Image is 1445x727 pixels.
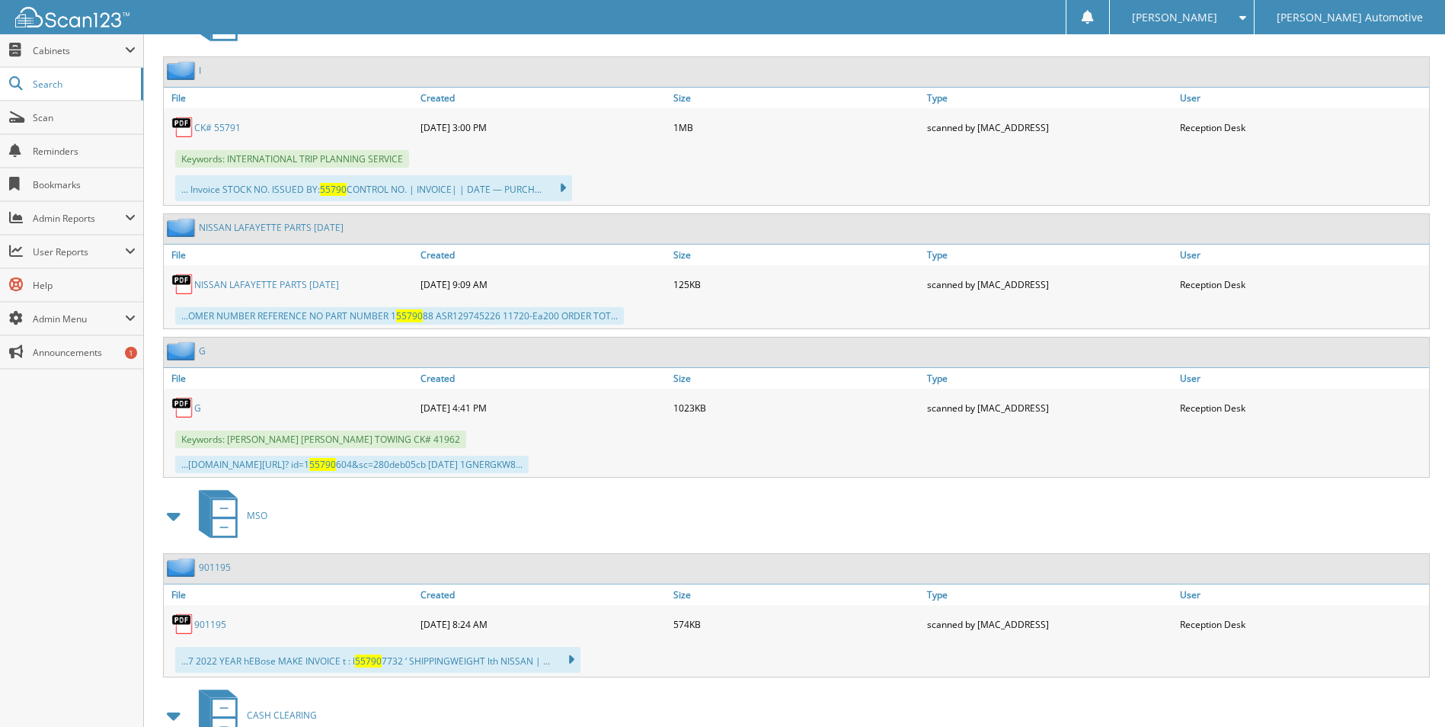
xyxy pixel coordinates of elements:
[923,245,1176,265] a: Type
[1176,88,1429,108] a: User
[417,245,670,265] a: Created
[33,178,136,191] span: Bookmarks
[670,368,922,389] a: Size
[1176,609,1429,639] div: Reception Desk
[923,88,1176,108] a: Type
[1132,13,1217,22] span: [PERSON_NAME]
[1176,269,1429,299] div: Reception Desk
[417,368,670,389] a: Created
[194,402,201,415] a: G
[194,121,241,134] a: CK# 55791
[164,88,417,108] a: File
[164,368,417,389] a: File
[164,245,417,265] a: File
[33,78,133,91] span: Search
[670,269,922,299] div: 125KB
[33,245,125,258] span: User Reports
[1176,392,1429,423] div: Reception Desk
[167,61,199,80] img: folder2.png
[670,88,922,108] a: Size
[175,456,529,473] div: ...[DOMAIN_NAME][URL]? id=1 604&sc=280deb05cb [DATE] 1GNERGKW8...
[923,392,1176,423] div: scanned by [MAC_ADDRESS]
[33,346,136,359] span: Announcements
[175,307,624,325] div: ...OMER NUMBER REFERENCE NO PART NUMBER 1 88 ASR129745226 11720-Ea200 ORDER TOT...
[175,431,466,448] span: Keywords: [PERSON_NAME] [PERSON_NAME] TOWING CK# 41962
[1369,654,1445,727] iframe: Chat Widget
[1176,584,1429,605] a: User
[199,344,206,357] a: G
[417,609,670,639] div: [DATE] 8:24 AM
[923,112,1176,143] div: scanned by [MAC_ADDRESS]
[33,44,125,57] span: Cabinets
[923,269,1176,299] div: scanned by [MAC_ADDRESS]
[164,584,417,605] a: File
[417,88,670,108] a: Created
[1176,245,1429,265] a: User
[417,112,670,143] div: [DATE] 3:00 PM
[396,309,423,322] span: 55790
[171,273,194,296] img: PDF.png
[33,279,136,292] span: Help
[309,458,336,471] span: 55790
[175,175,572,201] div: ... Invoice STOCK NO. ISSUED BY: CONTROL NO. | INVOICE| | DATE — PURCH...
[199,221,344,234] a: NISSAN LAFAYETTE PARTS [DATE]
[15,7,129,27] img: scan123-logo-white.svg
[33,312,125,325] span: Admin Menu
[1176,112,1429,143] div: Reception Desk
[171,396,194,419] img: PDF.png
[1176,368,1429,389] a: User
[417,584,670,605] a: Created
[167,341,199,360] img: folder2.png
[33,212,125,225] span: Admin Reports
[175,647,580,673] div: ...7 2022 YEAR hEBose MAKE INVOICE t : l 7732 ‘ SHIPPINGWEIGHT lth NISSAN | ...
[355,655,382,668] span: 55790
[199,64,201,77] a: I
[417,269,670,299] div: [DATE] 9:09 AM
[171,613,194,636] img: PDF.png
[199,561,231,574] a: 901195
[923,584,1176,605] a: Type
[247,709,317,722] span: CASH CLEARING
[171,116,194,139] img: PDF.png
[923,368,1176,389] a: Type
[247,509,267,522] span: MSO
[33,111,136,124] span: Scan
[125,347,137,359] div: 1
[194,278,339,291] a: NISSAN LAFAYETTE PARTS [DATE]
[670,584,922,605] a: Size
[670,609,922,639] div: 574KB
[33,145,136,158] span: Reminders
[190,485,267,546] a: MSO
[670,112,922,143] div: 1MB
[417,392,670,423] div: [DATE] 4:41 PM
[670,245,922,265] a: Size
[923,609,1176,639] div: scanned by [MAC_ADDRESS]
[167,558,199,577] img: folder2.png
[320,183,347,196] span: 55790
[1277,13,1423,22] span: [PERSON_NAME] Automotive
[670,392,922,423] div: 1023KB
[167,218,199,237] img: folder2.png
[194,618,226,631] a: 901195
[175,150,409,168] span: Keywords: INTERNATIONAL TRIP PLANNING SERVICE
